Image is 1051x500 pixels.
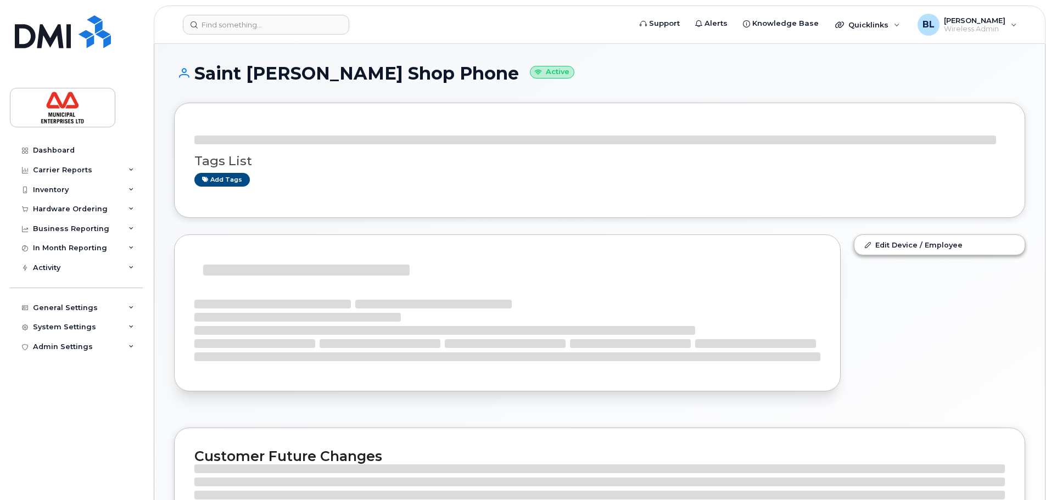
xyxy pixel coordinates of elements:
a: Add tags [194,173,250,187]
small: Active [530,66,574,78]
h1: Saint [PERSON_NAME] Shop Phone [174,64,1025,83]
h2: Customer Future Changes [194,448,1005,464]
h3: Tags List [194,154,1005,168]
a: Edit Device / Employee [854,235,1025,255]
